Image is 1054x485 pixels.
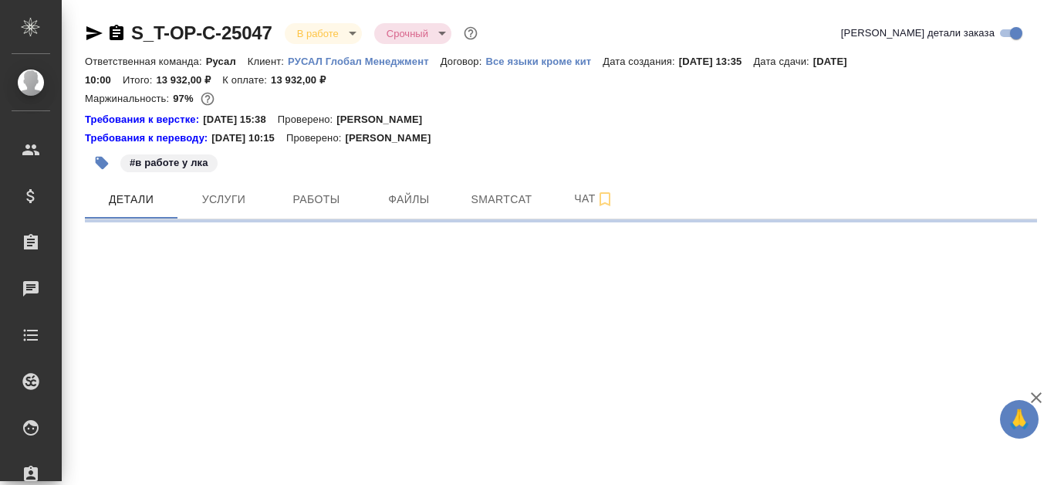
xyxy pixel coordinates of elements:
div: В работе [374,23,451,44]
button: Скопировать ссылку для ЯМессенджера [85,24,103,42]
button: Доп статусы указывают на важность/срочность заказа [461,23,481,43]
p: 97% [173,93,197,104]
div: Нажми, чтобы открыть папку с инструкцией [85,112,203,127]
p: Договор: [441,56,486,67]
p: Проверено: [286,131,346,146]
p: [DATE] 15:38 [203,112,278,127]
button: Скопировать ссылку [107,24,126,42]
p: К оплате: [222,74,271,86]
svg: Подписаться [596,190,614,209]
span: [PERSON_NAME] детали заказа [841,25,995,41]
span: Детали [94,190,168,209]
p: Дата сдачи: [753,56,812,67]
p: РУСАЛ Глобал Менеджмент [288,56,441,67]
button: Добавить тэг [85,146,119,180]
p: Ответственная команда: [85,56,206,67]
span: Работы [279,190,353,209]
div: В работе [285,23,362,44]
p: [DATE] 10:15 [211,131,286,146]
span: Чат [557,189,631,209]
p: 13 932,00 ₽ [156,74,222,86]
span: Услуги [187,190,261,209]
p: Все языки кроме кит [485,56,603,67]
a: Требования к переводу: [85,131,211,146]
p: Проверено: [278,112,337,127]
p: 13 932,00 ₽ [271,74,337,86]
p: #в работе у лка [130,155,208,171]
p: [PERSON_NAME] [336,112,434,127]
div: Нажми, чтобы открыть папку с инструкцией [85,131,211,146]
p: Русал [206,56,248,67]
span: в работе у лка [119,155,219,168]
button: 🙏 [1000,400,1039,439]
p: Итого: [123,74,156,86]
span: Smartcat [465,190,539,209]
p: Дата создания: [603,56,678,67]
span: 🙏 [1006,403,1032,436]
p: Клиент: [248,56,288,67]
a: S_T-OP-C-25047 [131,22,272,43]
a: Требования к верстке: [85,112,203,127]
button: Срочный [382,27,433,40]
span: Файлы [372,190,446,209]
a: Все языки кроме кит [485,54,603,67]
button: 318.00 RUB; [198,89,218,109]
p: [DATE] 13:35 [679,56,754,67]
p: Маржинальность: [85,93,173,104]
button: В работе [292,27,343,40]
p: [PERSON_NAME] [345,131,442,146]
a: РУСАЛ Глобал Менеджмент [288,54,441,67]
